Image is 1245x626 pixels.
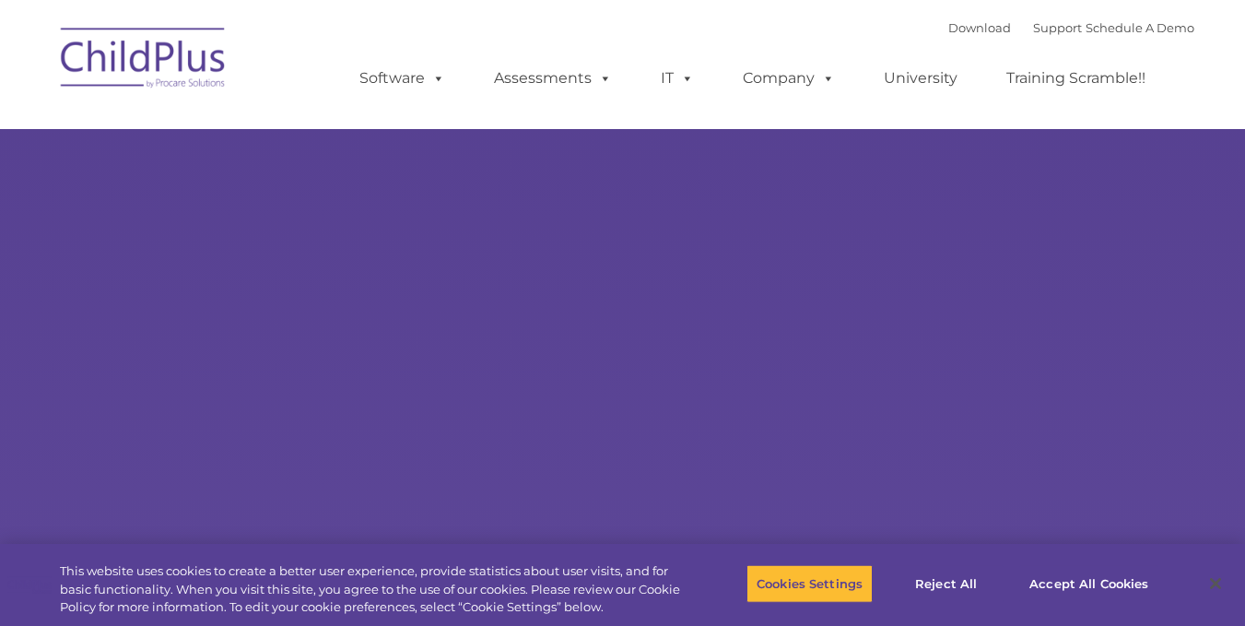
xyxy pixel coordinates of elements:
a: Support [1033,20,1082,35]
button: Reject All [888,564,1004,603]
button: Close [1195,563,1236,604]
a: IT [642,60,712,97]
a: Download [948,20,1011,35]
div: This website uses cookies to create a better user experience, provide statistics about user visit... [60,562,685,617]
button: Cookies Settings [746,564,873,603]
a: Software [341,60,464,97]
img: ChildPlus by Procare Solutions [52,15,236,107]
button: Accept All Cookies [1019,564,1158,603]
a: Training Scramble!! [988,60,1164,97]
a: Assessments [476,60,630,97]
a: Company [724,60,853,97]
a: University [865,60,976,97]
font: | [948,20,1194,35]
a: Schedule A Demo [1086,20,1194,35]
